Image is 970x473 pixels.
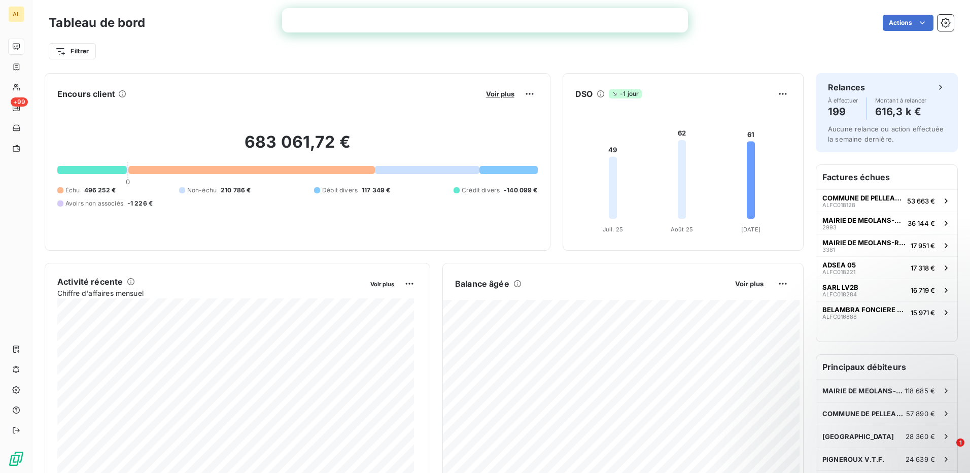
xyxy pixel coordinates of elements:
[127,199,153,208] span: -1 226 €
[911,264,935,272] span: 17 318 €
[603,226,623,233] tspan: Juil. 25
[49,43,95,59] button: Filtrer
[575,88,593,100] h6: DSO
[816,256,957,279] button: ADSEA 05ALFC01822117 318 €
[828,104,858,120] h4: 199
[49,14,145,32] h3: Tableau de bord
[671,226,693,233] tspan: Août 25
[822,202,855,208] span: ALFC018128
[65,186,80,195] span: Échu
[57,88,115,100] h6: Encours client
[911,286,935,294] span: 16 719 €
[875,104,927,120] h4: 616,3 k €
[816,212,957,234] button: MAIRIE DE MEOLANS-REVEL299336 144 €
[956,438,964,447] span: 1
[822,239,907,247] span: MAIRIE DE MEOLANS-REVEL
[816,234,957,256] button: MAIRIE DE MEOLANS-REVEL338117 951 €
[822,194,903,202] span: COMMUNE DE PELLEAUTIER
[486,90,514,98] span: Voir plus
[816,279,957,301] button: SARL LV2BALFC01828416 719 €
[455,278,509,290] h6: Balance âgée
[822,306,907,314] span: BELAMBRA FONCIERE TOURISME
[908,219,935,227] span: 36 144 €
[504,186,538,195] span: -140 099 €
[8,451,24,467] img: Logo LeanPay
[57,132,538,162] h2: 683 061,72 €
[609,89,642,98] span: -1 jour
[907,197,935,205] span: 53 663 €
[84,186,116,195] span: 496 252 €
[828,97,858,104] span: À effectuer
[883,15,933,31] button: Actions
[732,279,767,288] button: Voir plus
[282,8,688,32] iframe: Intercom live chat bannière
[828,125,944,143] span: Aucune relance ou action effectuée la semaine dernière.
[906,455,935,463] span: 24 639 €
[483,89,517,98] button: Voir plus
[816,189,957,212] button: COMMUNE DE PELLEAUTIERALFC01812853 663 €
[911,242,935,250] span: 17 951 €
[816,355,957,379] h6: Principaux débiteurs
[187,186,217,195] span: Non-échu
[65,199,123,208] span: Avoirs non associés
[822,283,858,291] span: SARL LV2B
[875,97,927,104] span: Montant à relancer
[822,261,856,269] span: ADSEA 05
[822,269,855,275] span: ALFC018221
[741,226,760,233] tspan: [DATE]
[735,280,764,288] span: Voir plus
[57,276,123,288] h6: Activité récente
[822,455,884,463] span: PIGNEROUX V.T.F.
[822,216,904,224] span: MAIRIE DE MEOLANS-REVEL
[822,314,857,320] span: ALFC016888
[816,165,957,189] h6: Factures échues
[936,438,960,463] iframe: Intercom live chat
[221,186,251,195] span: 210 786 €
[462,186,500,195] span: Crédit divers
[126,178,130,186] span: 0
[362,186,390,195] span: 117 349 €
[367,279,397,288] button: Voir plus
[8,6,24,22] div: AL
[822,247,835,253] span: 3381
[816,301,957,323] button: BELAMBRA FONCIERE TOURISMEALFC01688815 971 €
[822,224,837,230] span: 2993
[322,186,358,195] span: Débit divers
[911,309,935,317] span: 15 971 €
[57,288,363,298] span: Chiffre d'affaires mensuel
[370,281,394,288] span: Voir plus
[11,97,28,107] span: +99
[828,81,865,93] h6: Relances
[822,291,857,297] span: ALFC018284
